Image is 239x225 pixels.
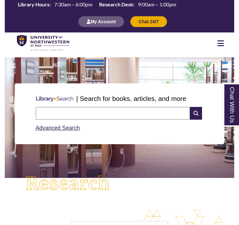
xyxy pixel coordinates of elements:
p: | Search for books, articles, and more [76,94,186,103]
i: Search [190,107,202,120]
span: 9:00am – 1:00pm [138,1,176,7]
img: Libary Search [33,94,76,105]
th: Library Hours: [15,1,52,8]
a: Advanced Search [36,125,80,131]
a: Chat 24/7 [130,19,167,24]
button: My Account [78,16,124,27]
table: Hours Today [15,1,179,9]
span: 7:30am – 6:00pm [54,1,92,7]
button: Chat 24/7 [130,16,167,27]
img: Research [16,166,119,202]
img: UNWSP Library Logo [17,35,69,52]
a: My Account [78,19,124,24]
th: Research Desk: [97,1,135,8]
a: Hours Today [15,1,179,10]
